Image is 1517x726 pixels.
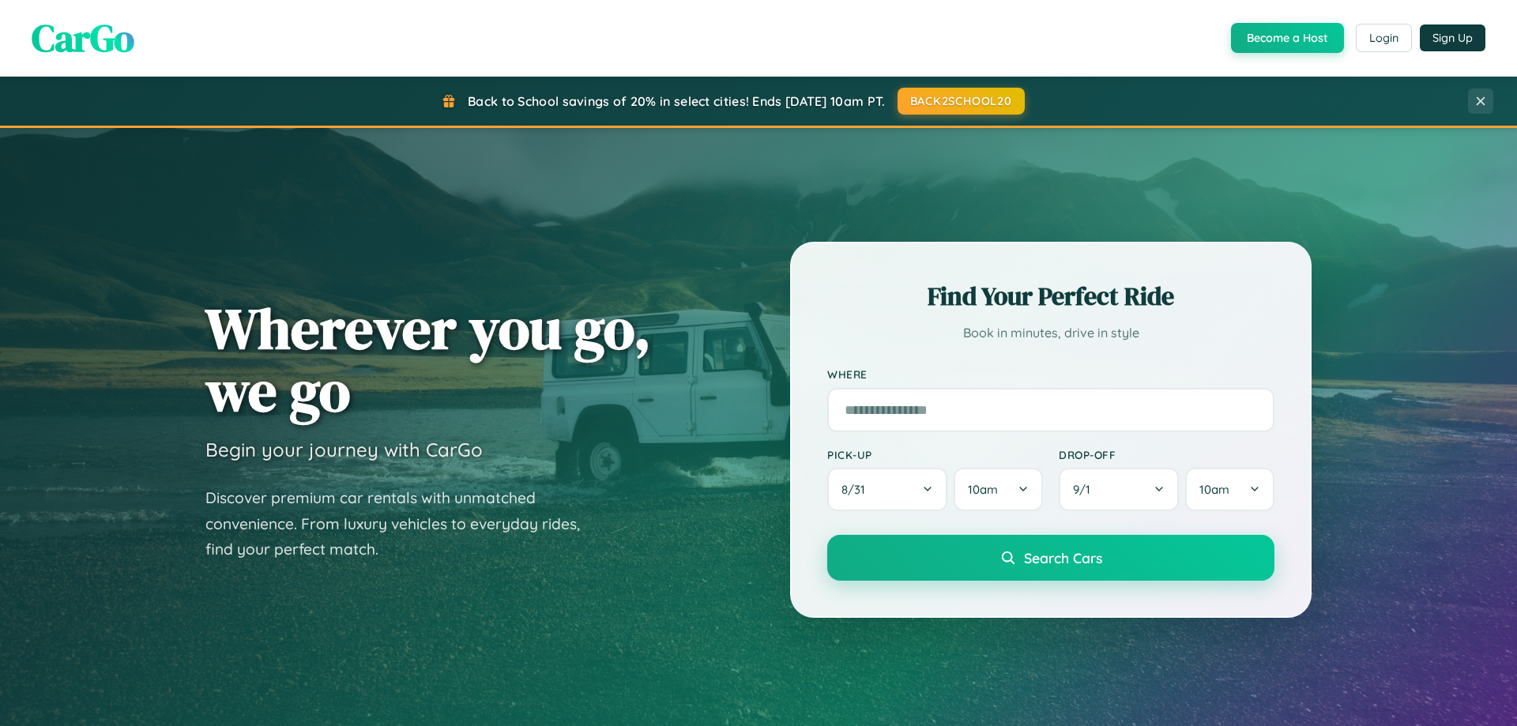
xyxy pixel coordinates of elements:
h1: Wherever you go, we go [205,297,651,422]
button: 9/1 [1059,468,1179,511]
label: Where [827,368,1274,382]
button: 8/31 [827,468,947,511]
button: 10am [954,468,1043,511]
button: 10am [1185,468,1274,511]
label: Drop-off [1059,448,1274,461]
label: Pick-up [827,448,1043,461]
span: Back to School savings of 20% in select cities! Ends [DATE] 10am PT. [468,93,885,109]
span: 10am [1199,482,1229,497]
h3: Begin your journey with CarGo [205,438,483,461]
span: CarGo [32,12,134,64]
span: 10am [968,482,998,497]
button: Become a Host [1231,23,1344,53]
button: Search Cars [827,535,1274,581]
span: Search Cars [1024,549,1102,566]
button: BACK2SCHOOL20 [898,88,1025,115]
button: Sign Up [1420,24,1485,51]
p: Book in minutes, drive in style [827,322,1274,344]
span: 9 / 1 [1073,482,1098,497]
button: Login [1356,24,1412,52]
h2: Find Your Perfect Ride [827,279,1274,314]
span: 8 / 31 [841,482,873,497]
p: Discover premium car rentals with unmatched convenience. From luxury vehicles to everyday rides, ... [205,485,600,562]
